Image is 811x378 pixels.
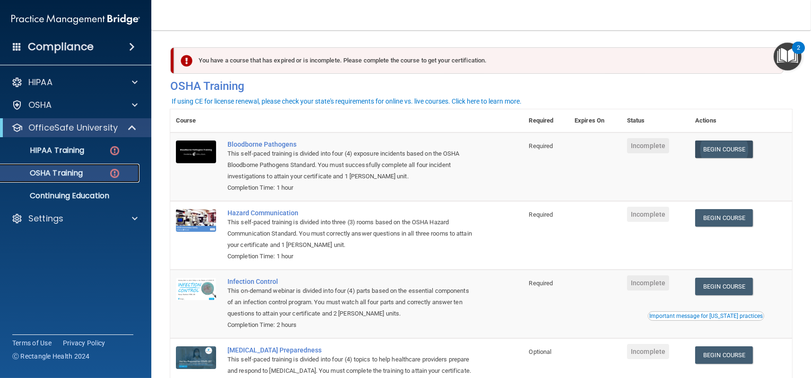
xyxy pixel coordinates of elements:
a: Bloodborne Pathogens [227,141,476,148]
span: Incomplete [627,138,669,153]
h4: OSHA Training [170,79,792,93]
a: Begin Course [695,141,753,158]
a: Begin Course [695,278,753,295]
a: Begin Course [695,209,753,227]
span: Optional [529,348,552,355]
a: Privacy Policy [63,338,105,348]
a: OfficeSafe University [11,122,137,133]
img: PMB logo [11,10,140,29]
th: Actions [689,109,792,132]
a: Infection Control [227,278,476,285]
a: Settings [11,213,138,224]
span: Required [529,142,553,149]
th: Required [523,109,569,132]
th: Course [170,109,222,132]
div: This on-demand webinar is divided into four (4) parts based on the essential components of an inf... [227,285,476,319]
div: Completion Time: 2 hours [227,319,476,331]
p: OSHA Training [6,168,83,178]
img: danger-circle.6113f641.png [109,145,121,157]
button: If using CE for license renewal, please check your state's requirements for online vs. live cours... [170,97,523,106]
a: Terms of Use [12,338,52,348]
div: Important message for [US_STATE] practices [649,313,763,319]
th: Expires On [569,109,621,132]
span: Required [529,211,553,218]
img: danger-circle.6113f641.png [109,167,121,179]
a: HIPAA [11,77,138,88]
span: Incomplete [627,207,669,222]
a: Hazard Communication [227,209,476,217]
span: Incomplete [627,344,669,359]
div: You have a course that has expired or is incomplete. Please complete the course to get your certi... [174,47,784,74]
a: OSHA [11,99,138,111]
div: 2 [797,48,800,60]
span: Required [529,280,553,287]
p: Continuing Education [6,191,135,201]
span: Ⓒ Rectangle Health 2024 [12,352,90,361]
button: Open Resource Center, 2 new notifications [774,43,802,70]
div: This self-paced training is divided into three (3) rooms based on the OSHA Hazard Communication S... [227,217,476,251]
p: HIPAA [28,77,52,88]
div: If using CE for license renewal, please check your state's requirements for online vs. live cours... [172,98,522,105]
img: exclamation-circle-solid-danger.72ef9ffc.png [181,55,192,67]
h4: Compliance [28,40,94,53]
button: Read this if you are a dental practitioner in the state of CA [648,311,764,321]
div: Completion Time: 1 hour [227,182,476,193]
p: Settings [28,213,63,224]
p: OfficeSafe University [28,122,118,133]
th: Status [621,109,689,132]
a: Begin Course [695,346,753,364]
p: HIPAA Training [6,146,84,155]
p: OSHA [28,99,52,111]
a: [MEDICAL_DATA] Preparedness [227,346,476,354]
iframe: Drift Widget Chat Controller [764,313,800,349]
div: This self-paced training is divided into four (4) topics to help healthcare providers prepare and... [227,354,476,377]
span: Incomplete [627,275,669,290]
div: Completion Time: 1 hour [227,251,476,262]
div: This self-paced training is divided into four (4) exposure incidents based on the OSHA Bloodborne... [227,148,476,182]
